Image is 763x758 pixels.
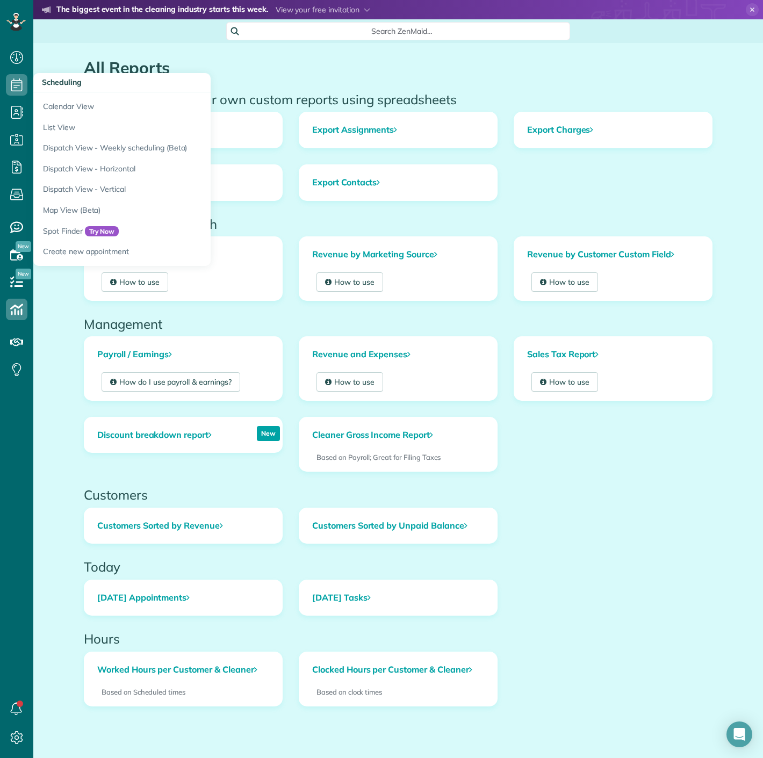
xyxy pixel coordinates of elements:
a: Discount breakdown report [84,417,225,453]
p: Based on Scheduled times [102,687,265,697]
a: How to use [316,272,383,292]
h2: Today [84,560,712,574]
h2: Hours [84,632,712,646]
a: Export Contacts [299,165,497,200]
a: [DATE] Appointments [84,580,282,616]
p: Based on clock times [316,687,480,697]
h2: Marketing and Growth [84,217,712,231]
a: Sales Tax Report [514,337,712,372]
a: Customers Sorted by Revenue [84,508,282,544]
a: Create new appointment [33,241,302,266]
p: Based on Payroll; Great for Filing Taxes [316,452,480,463]
a: Clocked Hours per Customer & Cleaner [299,652,497,688]
p: New [257,426,280,441]
a: Payroll / Earnings [84,337,282,372]
h2: Customers [84,488,712,502]
span: New [16,241,31,252]
a: Export Charges [514,112,712,148]
a: Revenue by Marketing Source [299,237,497,272]
a: Worked Hours per Customer & Cleaner [84,652,282,688]
h1: All Reports [84,59,712,77]
a: Calendar View [33,92,302,117]
a: List View [33,117,302,138]
h2: Data Export - run your own custom reports using spreadsheets [84,92,712,106]
span: Try Now [85,226,119,237]
a: How to use [531,372,598,392]
a: How to use [531,272,598,292]
a: Dispatch View - Weekly scheduling (Beta) [33,138,302,158]
a: Spot FinderTry Now [33,221,302,242]
a: Dispatch View - Horizontal [33,158,302,179]
a: Export Assignments [299,112,497,148]
span: Scheduling [42,77,82,87]
span: New [16,269,31,279]
div: Open Intercom Messenger [726,721,752,747]
a: [DATE] Tasks [299,580,497,616]
a: Cleaner Gross Income Report [299,417,446,453]
a: How to use [102,272,168,292]
a: Map View (Beta) [33,200,302,221]
h2: Management [84,317,712,331]
a: How do I use payroll & earnings? [102,372,240,392]
a: Revenue by Customer Custom Field [514,237,712,272]
a: Dispatch View - Vertical [33,179,302,200]
strong: The biggest event in the cleaning industry starts this week. [56,4,268,16]
a: Revenue and Expenses [299,337,497,372]
a: Customers Sorted by Unpaid Balance [299,508,497,544]
a: How to use [316,372,383,392]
